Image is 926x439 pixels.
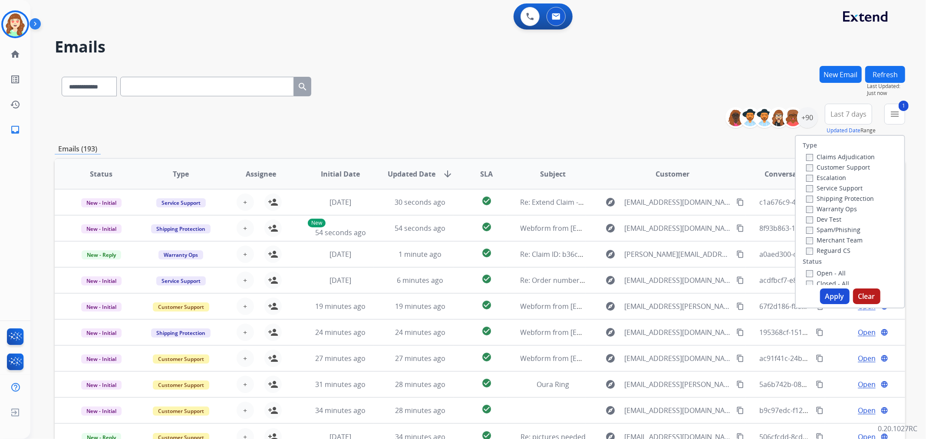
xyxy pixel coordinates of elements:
[806,154,813,161] input: Claims Adjudication
[605,327,616,337] mat-icon: explore
[858,353,876,364] span: Open
[806,246,850,255] label: Reguard CS
[268,405,278,416] mat-icon: person_add
[605,379,616,390] mat-icon: explore
[237,219,254,237] button: +
[605,223,616,233] mat-icon: explore
[858,379,876,390] span: Open
[237,193,254,211] button: +
[867,83,905,90] span: Last Updated:
[3,12,27,36] img: avatar
[830,112,867,116] span: Last 7 days
[81,328,122,337] span: New - Initial
[806,174,846,182] label: Escalation
[806,205,857,213] label: Warranty Ops
[243,197,247,207] span: +
[865,66,905,83] button: Refresh
[388,169,435,179] span: Updated Date
[806,270,813,277] input: Open - All
[481,404,492,414] mat-icon: check_circle
[878,423,917,434] p: 0.20.1027RC
[237,350,254,367] button: +
[151,328,211,337] span: Shipping Protection
[806,164,813,171] input: Customer Support
[624,405,731,416] span: [EMAIL_ADDRESS][DOMAIN_NAME]
[806,184,863,192] label: Service Support
[153,354,209,364] span: Customer Support
[880,328,888,336] mat-icon: language
[827,127,876,134] span: Range
[806,226,860,234] label: Spam/Phishing
[806,281,813,288] input: Closed - All
[806,185,813,192] input: Service Support
[151,224,211,233] span: Shipping Protection
[395,197,445,207] span: 30 seconds ago
[760,275,888,285] span: acdfbcf7-e88c-48c9-8a78-be6fe12e52d6
[158,250,203,259] span: Warranty Ops
[736,198,744,206] mat-icon: content_copy
[736,328,744,336] mat-icon: content_copy
[521,275,610,285] span: Re: Order number 107652B
[90,169,112,179] span: Status
[760,328,892,337] span: 195368cf-1515-4ae9-8031-12b494e482d2
[243,275,247,285] span: +
[537,380,569,389] span: Oura Ring
[736,224,744,232] mat-icon: content_copy
[481,326,492,336] mat-icon: check_circle
[315,380,366,389] span: 31 minutes ago
[268,379,278,390] mat-icon: person_add
[624,327,731,337] span: [EMAIL_ADDRESS][DOMAIN_NAME]
[521,354,717,363] span: Webform from [EMAIL_ADDRESS][DOMAIN_NAME] on [DATE]
[10,124,20,135] mat-icon: inbox
[243,249,247,259] span: +
[605,275,616,285] mat-icon: explore
[243,223,247,233] span: +
[395,406,445,415] span: 28 minutes ago
[806,216,813,223] input: Dev Test
[880,354,888,362] mat-icon: language
[736,380,744,388] mat-icon: content_copy
[806,237,813,244] input: Merchant Team
[481,196,492,206] mat-icon: check_circle
[395,328,445,337] span: 24 minutes ago
[442,169,453,179] mat-icon: arrow_downward
[237,402,254,419] button: +
[760,223,890,233] span: 8f93b863-1348-40db-a2a3-a7f4c9f7e0ad
[153,302,209,311] span: Customer Support
[81,198,122,207] span: New - Initial
[605,301,616,311] mat-icon: explore
[736,250,744,258] mat-icon: content_copy
[605,197,616,207] mat-icon: explore
[10,49,20,59] mat-icon: home
[820,66,862,83] button: New Email
[736,406,744,414] mat-icon: content_copy
[803,141,817,150] label: Type
[806,269,846,277] label: Open - All
[315,228,366,237] span: 54 seconds ago
[481,300,492,310] mat-icon: check_circle
[760,380,895,389] span: 5a6b742b-0869-4119-9851-1b170d9e9822
[890,109,900,119] mat-icon: menu
[153,380,209,390] span: Customer Support
[880,380,888,388] mat-icon: language
[395,354,445,363] span: 27 minutes ago
[81,276,122,285] span: New - Initial
[624,197,731,207] span: [EMAIL_ADDRESS][DOMAIN_NAME]
[884,104,905,124] button: 1
[765,169,820,179] span: Conversation ID
[156,198,206,207] span: Service Support
[243,405,247,416] span: +
[481,274,492,284] mat-icon: check_circle
[624,223,731,233] span: [EMAIL_ADDRESS][DOMAIN_NAME]
[481,352,492,362] mat-icon: check_circle
[858,327,876,337] span: Open
[321,169,360,179] span: Initial Date
[481,222,492,232] mat-icon: check_circle
[315,406,366,415] span: 34 minutes ago
[806,175,813,182] input: Escalation
[395,301,445,311] span: 19 minutes ago
[806,248,813,255] input: Reguard CS
[806,196,813,203] input: Shipping Protection
[243,301,247,311] span: +
[308,219,326,227] p: New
